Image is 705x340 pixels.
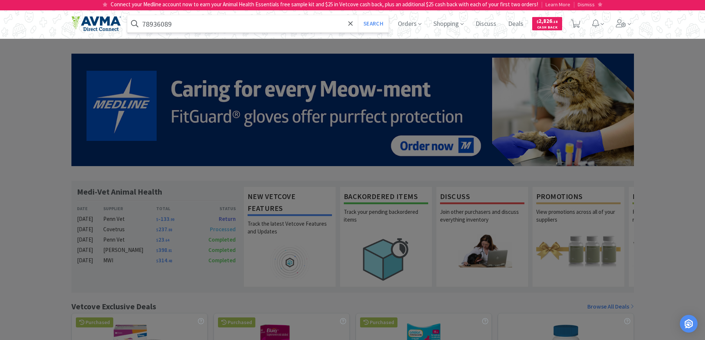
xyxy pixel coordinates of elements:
[537,26,558,30] span: Cash Back
[505,21,526,27] a: Deals
[505,9,526,38] span: Deals
[473,9,499,38] span: Discuss
[552,19,558,24] span: . 18
[127,15,389,32] input: Search by item, sku, manufacturer, ingredient, size...
[358,15,389,32] button: Search
[71,16,121,31] img: e4e33dab9f054f5782a47901c742baa9_102.png
[532,14,562,34] a: $2,826.18Cash Back
[541,1,543,8] span: |
[537,17,558,24] span: 2,826
[473,21,499,27] a: Discuss
[680,315,698,333] div: Open Intercom Messenger
[430,9,467,38] span: Shopping
[578,1,595,8] span: Dismiss
[537,19,538,24] span: $
[545,1,570,8] span: Learn More
[573,1,575,8] span: |
[395,9,424,38] span: Orders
